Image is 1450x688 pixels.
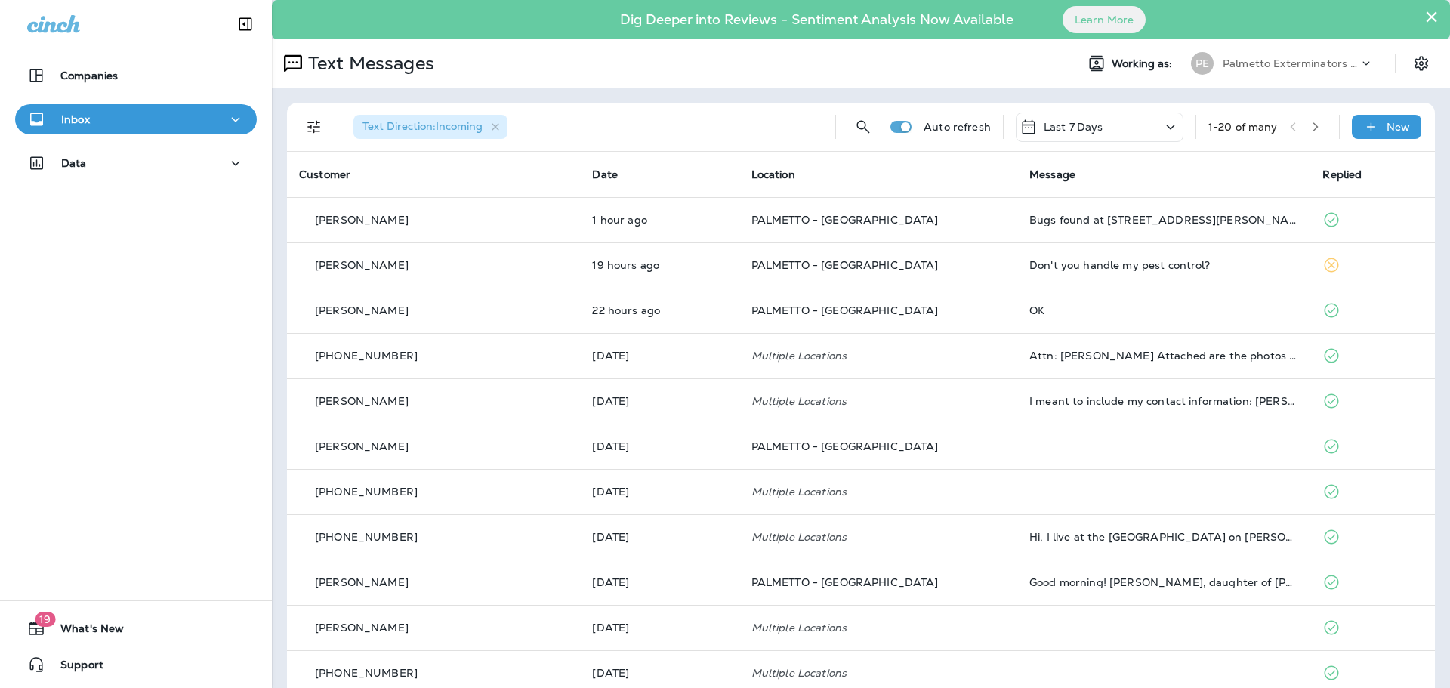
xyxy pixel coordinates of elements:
p: Multiple Locations [751,486,1005,498]
p: [PERSON_NAME] [315,622,409,634]
p: [PERSON_NAME] [315,576,409,588]
p: [PHONE_NUMBER] [315,486,418,498]
p: Inbox [61,113,90,125]
p: Multiple Locations [751,350,1005,362]
p: Oct 7, 2025 11:05 AM [592,350,727,362]
p: Multiple Locations [751,395,1005,407]
span: 19 [35,612,55,627]
span: PALMETTO - [GEOGRAPHIC_DATA] [751,575,939,589]
p: [PHONE_NUMBER] [315,350,418,362]
p: Oct 10, 2025 10:57 AM [592,214,727,226]
button: 19What's New [15,613,257,643]
span: Message [1029,168,1075,181]
button: Inbox [15,104,257,134]
p: Text Messages [302,52,434,75]
div: OK [1029,304,1298,316]
p: Auto refresh [924,121,991,133]
p: Oct 2, 2025 08:37 AM [592,486,727,498]
p: [PERSON_NAME] [315,304,409,316]
div: Bugs found at 1000 Hunt Club Run. Janet Amos 843.364.8947 [1029,214,1298,226]
button: Settings [1408,50,1435,77]
span: Date [592,168,618,181]
span: Replied [1322,168,1362,181]
div: 1 - 20 of many [1208,121,1278,133]
p: Sep 30, 2025 10:30 AM [592,622,727,634]
div: Don't you handle my pest control? [1029,259,1298,271]
p: [PERSON_NAME] [315,395,409,407]
p: Last 7 Days [1044,121,1103,133]
p: [PHONE_NUMBER] [315,667,418,679]
div: Attn: Devon Attached are the photos I think are termites that a had inside my back door. Let me k... [1029,350,1298,362]
p: Oct 1, 2025 08:06 AM [592,576,727,588]
p: Sep 30, 2025 09:55 AM [592,667,727,679]
span: Location [751,168,795,181]
span: Customer [299,168,350,181]
button: Filters [299,112,329,142]
button: Support [15,649,257,680]
p: Multiple Locations [751,531,1005,543]
p: Palmetto Exterminators LLC [1223,57,1359,69]
div: Good morning! Gayle Fellers, daughter of Calvin Cloninger will be there at 10:30 to let Sean in. ... [1029,576,1298,588]
button: Close [1424,5,1439,29]
p: Oct 9, 2025 04:52 PM [592,259,727,271]
div: Hi, I live at the Island Park Condos on Daniel Island. Our association has a pest contract with y... [1029,531,1298,543]
span: Working as: [1112,57,1176,70]
span: PALMETTO - [GEOGRAPHIC_DATA] [751,258,939,272]
p: Oct 2, 2025 04:33 PM [592,440,727,452]
span: PALMETTO - [GEOGRAPHIC_DATA] [751,213,939,227]
p: New [1387,121,1410,133]
p: Oct 5, 2025 10:53 AM [592,395,727,407]
p: [PHONE_NUMBER] [315,531,418,543]
span: What's New [45,622,124,640]
p: [PERSON_NAME] [315,214,409,226]
span: PALMETTO - [GEOGRAPHIC_DATA] [751,304,939,317]
p: Multiple Locations [751,667,1005,679]
div: PE [1191,52,1214,75]
span: PALMETTO - [GEOGRAPHIC_DATA] [751,440,939,453]
span: Text Direction : Incoming [362,119,483,133]
button: Learn More [1063,6,1146,33]
p: Multiple Locations [751,622,1005,634]
p: Dig Deeper into Reviews - Sentiment Analysis Now Available [576,17,1057,22]
span: Support [45,659,103,677]
button: Search Messages [848,112,878,142]
button: Collapse Sidebar [224,9,267,39]
div: Text Direction:Incoming [353,115,507,139]
p: Companies [60,69,118,82]
button: Companies [15,60,257,91]
p: [PERSON_NAME] [315,440,409,452]
p: Data [61,157,87,169]
button: Data [15,148,257,178]
p: Oct 1, 2025 01:41 PM [592,531,727,543]
p: [PERSON_NAME] [315,259,409,271]
div: I meant to include my contact information: Mike Martini 14 Apollo Rd Charleston, SC 29407 [1029,395,1298,407]
p: Oct 9, 2025 01:32 PM [592,304,727,316]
